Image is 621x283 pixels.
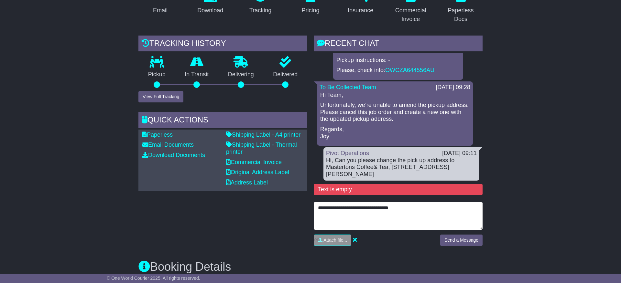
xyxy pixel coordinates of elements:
a: To Be Collected Team [320,84,376,90]
a: Email Documents [142,141,194,148]
div: Text is empty [314,184,483,195]
p: In Transit [175,71,219,78]
a: Commercial Invoice [226,159,282,165]
div: Download [197,6,223,15]
p: Regards, Joy [320,126,470,140]
div: RECENT CHAT [314,36,483,53]
p: Hi Team, [320,92,470,99]
div: Tracking history [138,36,307,53]
a: Shipping Label - A4 printer [226,131,300,138]
p: Delivered [264,71,308,78]
p: Unfortunately, we’re unable to amend the pickup address. Please cancel this job order and create ... [320,102,470,123]
div: Tracking [249,6,271,15]
div: Hi, Can you please change the pick up address to Mastertons Coffee& Tea, [STREET_ADDRESS][PERSON_... [326,157,477,178]
div: Paperless Docs [443,6,478,24]
div: [DATE] 09:28 [436,84,470,91]
a: Pivot Operations [326,150,369,156]
span: © One World Courier 2025. All rights reserved. [107,276,200,281]
div: Insurance [348,6,373,15]
button: Send a Message [440,235,483,246]
h3: Booking Details [138,260,483,273]
p: Please, check info: [336,67,460,74]
a: Shipping Label - Thermal printer [226,141,297,155]
div: [DATE] 09:11 [442,150,477,157]
div: Email [153,6,168,15]
a: Address Label [226,179,268,186]
button: View Full Tracking [138,91,183,102]
a: Download Documents [142,152,205,158]
div: Commercial Invoice [393,6,428,24]
p: Pickup [138,71,175,78]
p: Pickup instructions: - [336,57,460,64]
a: Paperless [142,131,173,138]
div: Quick Actions [138,112,307,130]
a: Original Address Label [226,169,289,175]
div: Pricing [301,6,319,15]
p: Delivering [218,71,264,78]
a: OWCZA644556AU [385,67,434,73]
